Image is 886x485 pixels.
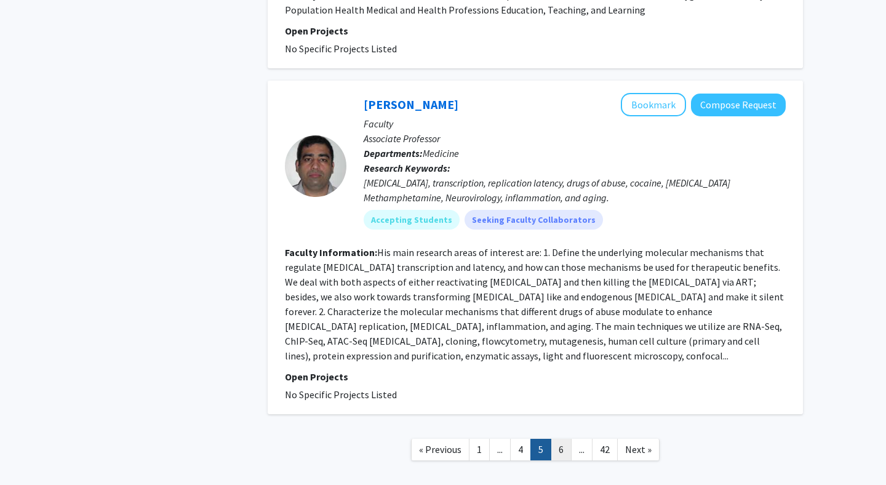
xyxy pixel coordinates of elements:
[497,443,503,455] span: ...
[530,439,551,460] a: 5
[364,131,786,146] p: Associate Professor
[364,210,460,230] mat-chip: Accepting Students
[364,175,786,205] div: [MEDICAL_DATA], transcription, replication latency, drugs of abuse, cocaine, [MEDICAL_DATA] Metha...
[285,388,397,401] span: No Specific Projects Listed
[469,439,490,460] a: 1
[592,439,618,460] a: 42
[364,97,458,112] a: [PERSON_NAME]
[411,439,469,460] a: Previous
[285,246,377,259] b: Faculty Information:
[617,439,660,460] a: Next
[465,210,603,230] mat-chip: Seeking Faculty Collaborators
[9,430,52,476] iframe: Chat
[285,42,397,55] span: No Specific Projects Listed
[419,443,461,455] span: « Previous
[579,443,585,455] span: ...
[268,427,803,476] nav: Page navigation
[364,147,423,159] b: Departments:
[364,116,786,131] p: Faculty
[285,369,786,384] p: Open Projects
[285,246,784,362] fg-read-more: His main research areas of interest are: 1. Define the underlying molecular mechanisms that regul...
[510,439,531,460] a: 4
[551,439,572,460] a: 6
[625,443,652,455] span: Next »
[691,94,786,116] button: Compose Request to Mudit Tyagi
[285,23,786,38] p: Open Projects
[621,93,686,116] button: Add Mudit Tyagi to Bookmarks
[364,162,450,174] b: Research Keywords:
[423,147,459,159] span: Medicine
